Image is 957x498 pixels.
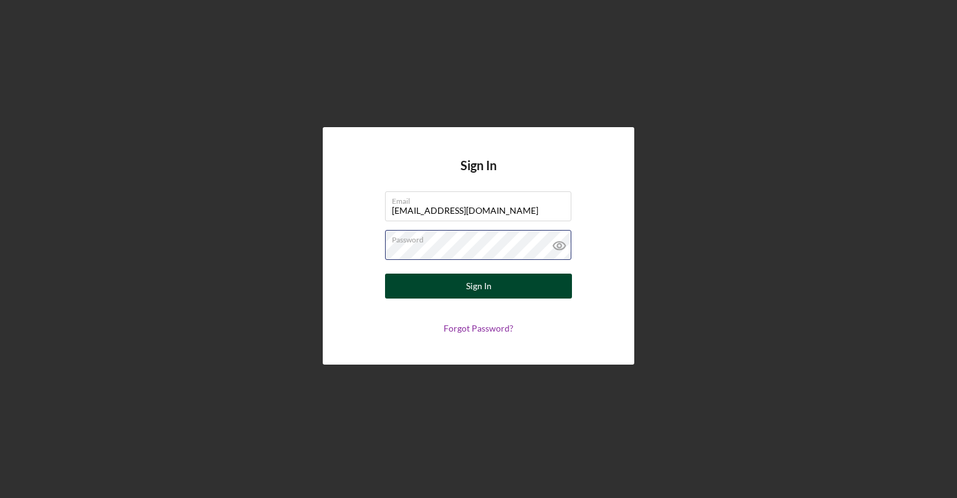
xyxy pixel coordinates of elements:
div: Sign In [466,274,492,299]
a: Forgot Password? [444,323,513,333]
button: Sign In [385,274,572,299]
label: Password [392,231,571,244]
label: Email [392,192,571,206]
h4: Sign In [460,158,497,191]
